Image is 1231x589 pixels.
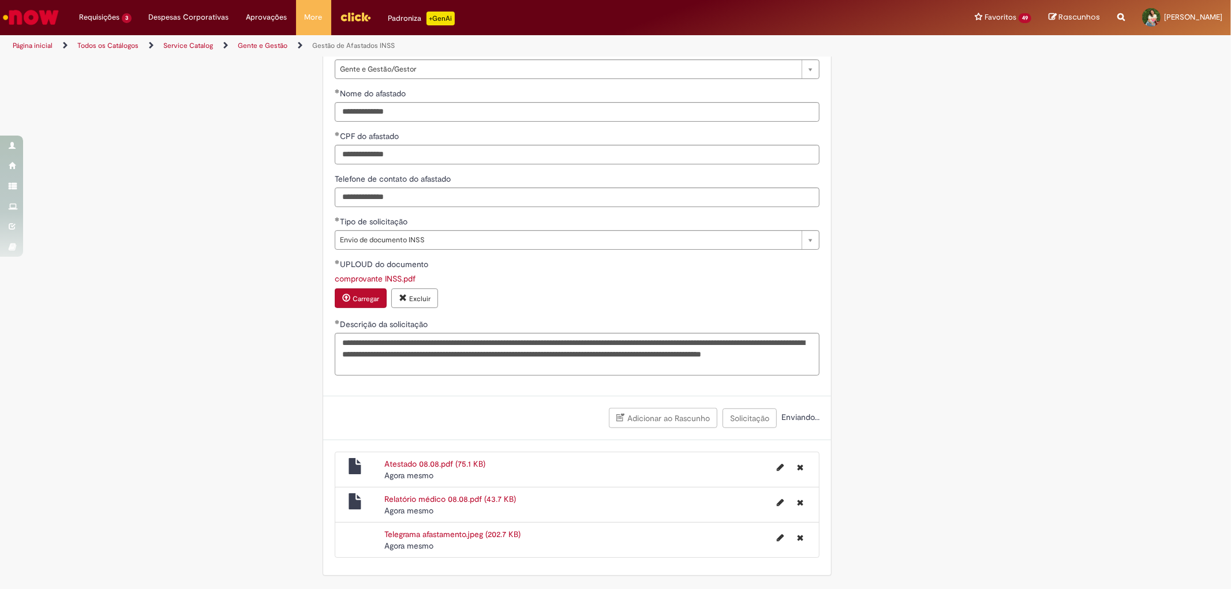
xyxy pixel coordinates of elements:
[384,494,516,504] a: Relatório médico 08.08.pdf (43.7 KB)
[985,12,1016,23] span: Favoritos
[335,260,340,264] span: Obrigatório Preenchido
[1164,12,1222,22] span: [PERSON_NAME]
[1,6,61,29] img: ServiceNow
[335,187,820,207] input: Telefone de contato do afastado
[335,333,820,376] textarea: Descrição da solicitação
[149,12,229,23] span: Despesas Corporativas
[770,493,791,512] button: Editar nome de arquivo Relatório médico 08.08.pdf
[340,319,430,329] span: Descrição da solicitação
[384,529,521,539] a: Telegrama afastamento.jpeg (202.7 KB)
[305,12,323,23] span: More
[312,41,395,50] a: Gestão de Afastados INSS
[388,12,455,25] div: Padroniza
[1058,12,1100,22] span: Rascunhos
[384,505,433,516] time: 28/08/2025 10:22:09
[9,35,812,57] ul: Trilhas de página
[335,174,453,184] span: Telefone de contato do afastado
[384,505,433,516] span: Agora mesmo
[77,41,139,50] a: Todos os Catálogos
[770,528,791,547] button: Editar nome de arquivo Telegrama afastamento.jpeg
[790,458,810,477] button: Excluir Atestado 08.08.pdf
[335,145,820,164] input: CPF do afastado
[335,132,340,136] span: Obrigatório Preenchido
[335,273,416,284] a: Download de comprovante INSS.pdf
[340,259,431,269] span: UPLOUD do documento
[79,12,119,23] span: Requisições
[163,41,213,50] a: Service Catalog
[340,88,408,99] span: Nome do afastado
[790,493,810,512] button: Excluir Relatório médico 08.08.pdf
[779,412,820,422] span: Enviando...
[335,288,387,308] button: Carregar anexo de UPLOUD do documento Required
[340,60,796,78] span: Gente e Gestão/Gestor
[340,216,410,227] span: Tipo de solicitação
[409,294,431,303] small: Excluir
[1049,12,1100,23] a: Rascunhos
[384,470,433,481] span: Agora mesmo
[13,41,53,50] a: Página inicial
[246,12,287,23] span: Aprovações
[384,459,485,469] a: Atestado 08.08.pdf (75.1 KB)
[340,131,401,141] span: CPF do afastado
[384,541,433,551] span: Agora mesmo
[384,541,433,551] time: 28/08/2025 10:22:08
[426,12,455,25] p: +GenAi
[340,231,796,249] span: Envio de documento INSS
[335,89,340,93] span: Obrigatório Preenchido
[335,320,340,324] span: Obrigatório Preenchido
[391,288,438,308] button: Excluir anexo comprovante INSS.pdf
[238,41,287,50] a: Gente e Gestão
[790,528,810,547] button: Excluir Telegrama afastamento.jpeg
[122,13,132,23] span: 3
[353,294,379,303] small: Carregar
[1019,13,1031,23] span: 49
[340,8,371,25] img: click_logo_yellow_360x200.png
[335,217,340,222] span: Obrigatório Preenchido
[335,102,820,122] input: Nome do afastado
[384,470,433,481] time: 28/08/2025 10:22:09
[770,458,791,477] button: Editar nome de arquivo Atestado 08.08.pdf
